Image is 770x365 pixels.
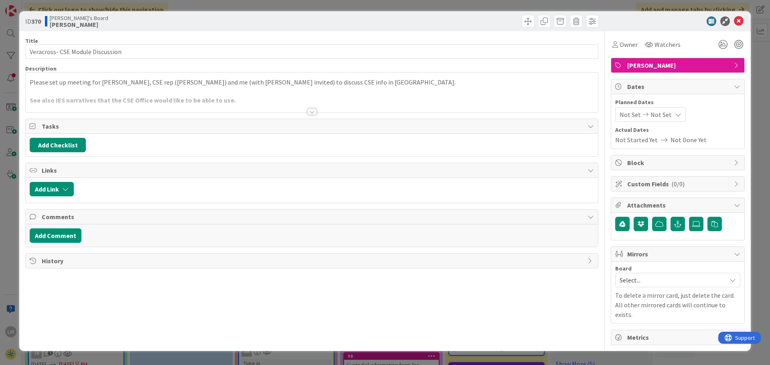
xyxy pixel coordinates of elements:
span: Planned Dates [615,98,740,107]
label: Title [25,37,38,44]
span: History [42,256,584,266]
span: Description [25,65,57,72]
span: Actual Dates [615,126,740,134]
span: Custom Fields [627,179,730,189]
span: Not Set [620,110,641,119]
span: [PERSON_NAME]'s Board [50,15,108,21]
span: Watchers [654,40,681,49]
button: Add Link [30,182,74,196]
span: Block [627,158,730,167]
span: Dates [627,82,730,91]
span: Links [42,165,584,175]
button: Add Checklist [30,138,86,152]
span: Select... [620,274,722,286]
span: Not Started Yet [615,135,658,145]
span: Comments [42,212,584,222]
span: [PERSON_NAME] [627,60,730,70]
span: Mirrors [627,249,730,259]
span: Metrics [627,333,730,342]
span: Not Set [650,110,672,119]
span: Tasks [42,121,584,131]
span: Board [615,266,632,271]
span: Attachments [627,200,730,210]
button: Add Comment [30,228,81,243]
span: ( 0/0 ) [671,180,685,188]
p: Please set up meeting for [PERSON_NAME], CSE rep ([PERSON_NAME]) and me (with [PERSON_NAME] invit... [30,78,594,87]
b: [PERSON_NAME] [50,21,108,28]
span: Support [17,1,36,11]
input: type card name here... [25,44,598,59]
b: 370 [31,17,41,25]
p: To delete a mirror card, just delete the card. All other mirrored cards will continue to exists. [615,290,740,319]
span: Owner [620,40,638,49]
span: Not Done Yet [671,135,707,145]
span: ID [25,16,41,26]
